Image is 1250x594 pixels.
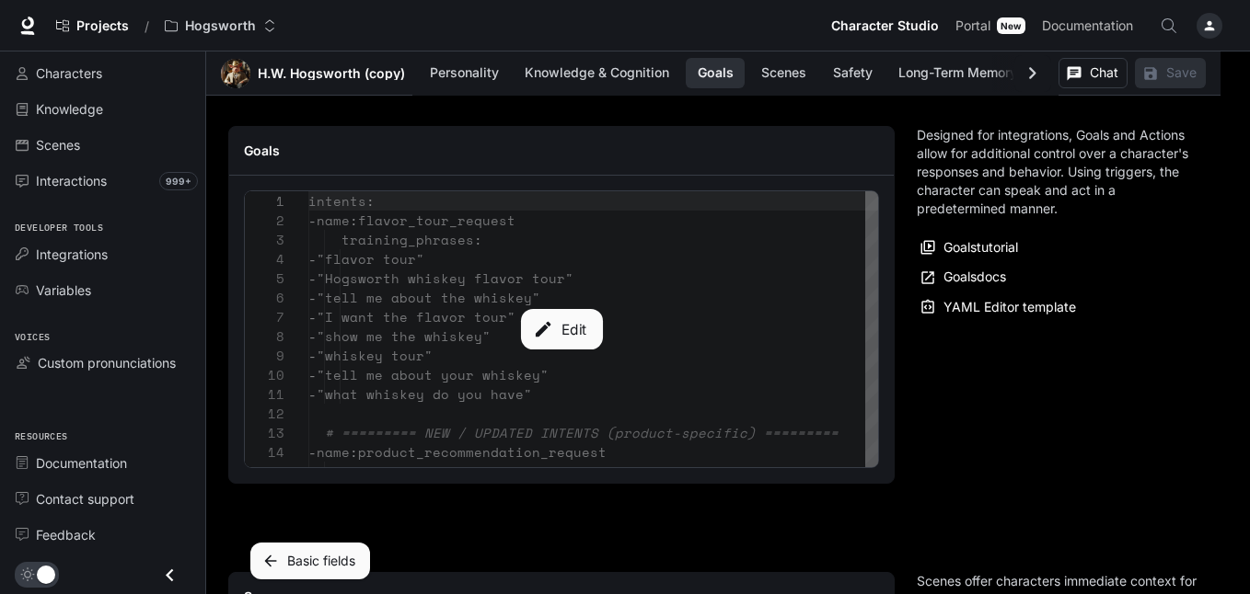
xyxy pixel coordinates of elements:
span: Integrations [36,245,108,264]
a: Documentation [1035,7,1147,44]
p: Hogsworth [185,18,256,34]
div: / [137,17,156,36]
a: Integrations [7,238,198,270]
a: Characters [7,57,198,89]
button: YAML Editor template [917,292,1081,323]
span: Dark mode toggle [37,564,55,584]
span: Variables [36,280,91,300]
button: Close drawer [149,556,191,594]
p: Designed for integrations, Goals and Actions allow for additional control over a character's resp... [917,126,1206,218]
button: Open workspace menu [156,7,284,44]
button: Basic fields [250,543,370,579]
span: Documentation [36,453,127,473]
a: Character Studio [824,7,946,44]
span: Portal [955,15,990,38]
h4: Goals [244,142,879,160]
button: Safety [823,58,882,88]
a: Interactions [7,165,198,197]
span: Feedback [36,525,96,544]
a: Go to projects [48,7,137,44]
button: Chat [1059,58,1128,88]
span: Knowledge [36,99,103,119]
span: Documentation [1042,15,1133,38]
button: Scenes [752,58,816,88]
button: Knowledge & Cognition [515,58,678,88]
a: Feedback [7,519,198,551]
a: PortalNew [948,7,1033,44]
span: Interactions [36,171,107,190]
button: Personality [421,58,508,88]
span: 999+ [159,172,198,190]
span: Characters [36,63,102,83]
button: Edit [520,309,602,349]
span: Projects [76,18,129,34]
span: Custom pronunciations [38,353,176,372]
a: Scenes [7,129,198,161]
a: H.W. Hogsworth (copy) [258,67,405,80]
button: Goalstutorial [917,233,1023,263]
a: Custom pronunciations [7,347,198,379]
span: Character Studio [831,15,939,38]
span: Contact support [36,489,134,508]
a: Variables [7,274,198,306]
button: Open Command Menu [1151,7,1187,44]
a: Goalsdocs [917,262,1011,292]
a: Contact support [7,483,198,515]
button: Goals [686,58,745,88]
div: Avatar image [221,59,250,88]
a: Documentation [7,447,198,479]
div: New [997,17,1025,34]
a: Knowledge [7,93,198,125]
button: Long-Term Memory [889,58,1026,88]
span: Scenes [36,135,80,154]
button: Open character avatar dialog [221,59,250,88]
